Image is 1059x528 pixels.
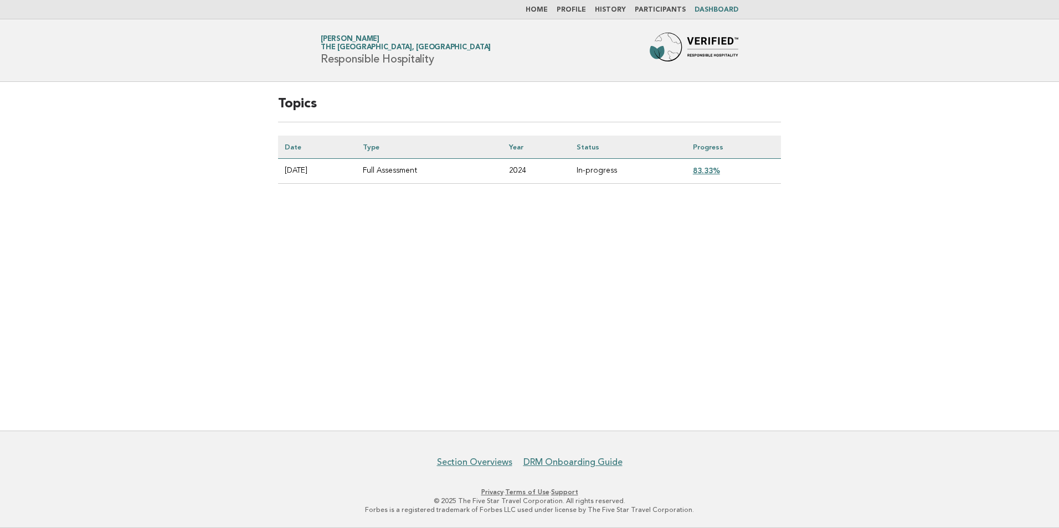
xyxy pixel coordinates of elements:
a: Profile [557,7,586,13]
a: 83.33% [693,166,720,175]
a: Participants [635,7,686,13]
td: Full Assessment [356,159,502,184]
img: Forbes Travel Guide [650,33,738,68]
th: Type [356,136,502,159]
th: Year [502,136,569,159]
a: DRM Onboarding Guide [523,457,623,468]
td: In-progress [570,159,686,184]
a: Section Overviews [437,457,512,468]
span: The [GEOGRAPHIC_DATA], [GEOGRAPHIC_DATA] [321,44,491,51]
th: Status [570,136,686,159]
p: · · [191,488,868,496]
a: Home [526,7,548,13]
h1: Responsible Hospitality [321,36,491,65]
a: [PERSON_NAME]The [GEOGRAPHIC_DATA], [GEOGRAPHIC_DATA] [321,35,491,51]
a: Dashboard [695,7,738,13]
td: [DATE] [278,159,356,184]
a: Support [551,488,578,496]
td: 2024 [502,159,569,184]
a: Terms of Use [505,488,549,496]
th: Progress [686,136,781,159]
a: History [595,7,626,13]
p: Forbes is a registered trademark of Forbes LLC used under license by The Five Star Travel Corpora... [191,505,868,514]
th: Date [278,136,356,159]
p: © 2025 The Five Star Travel Corporation. All rights reserved. [191,496,868,505]
h2: Topics [278,95,781,122]
a: Privacy [481,488,503,496]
